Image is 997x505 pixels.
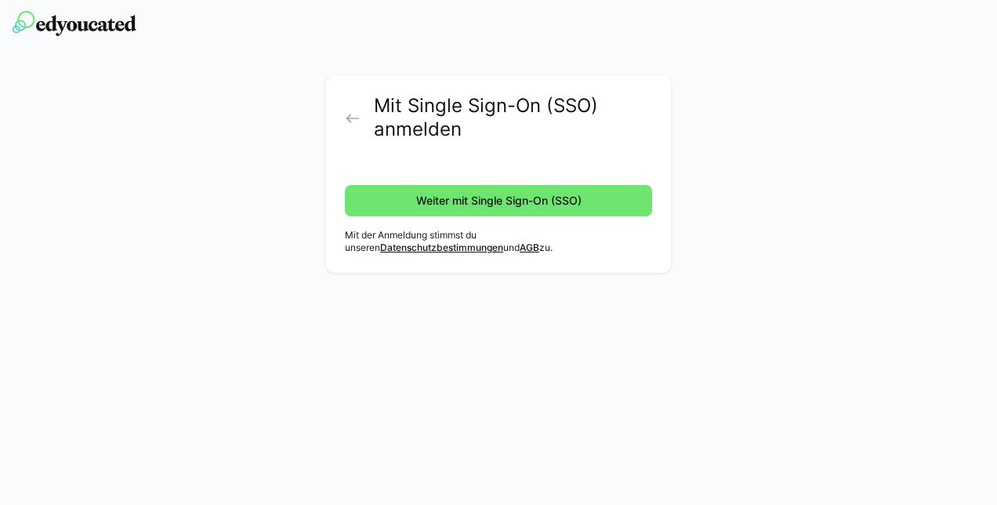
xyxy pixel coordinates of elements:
[345,229,652,254] p: Mit der Anmeldung stimmst du unseren und zu.
[374,94,652,141] h2: Mit Single Sign-On (SSO) anmelden
[414,193,584,209] span: Weiter mit Single Sign-On (SSO)
[345,185,652,216] button: Weiter mit Single Sign-On (SSO)
[380,242,503,253] a: Datenschutzbestimmungen
[520,242,539,253] a: AGB
[13,11,136,36] img: edyoucated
